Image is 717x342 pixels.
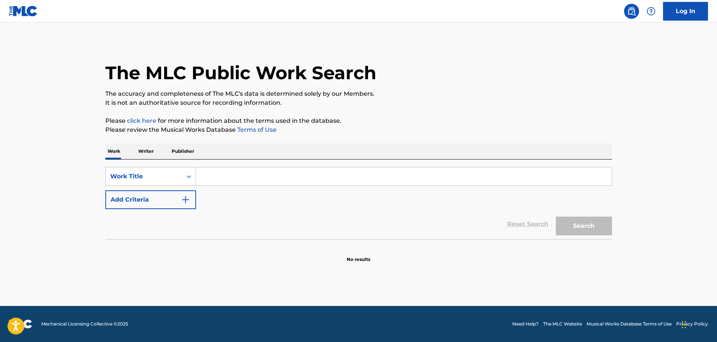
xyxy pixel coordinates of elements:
[105,98,612,107] p: It is not an authoritative source for recording information.
[105,116,612,125] p: Please for more information about the terms used in the database.
[347,247,370,263] p: No results
[41,321,128,327] span: Mechanical Licensing Collective © 2025
[105,89,612,98] p: The accuracy and completeness of The MLC's data is determined solely by our Members.
[127,117,156,124] a: click here
[663,2,708,21] a: Log In
[644,4,659,19] div: Help
[680,306,717,342] iframe: Chat Widget
[105,143,123,159] p: Work
[647,7,656,16] img: help
[105,62,376,84] h1: The MLC Public Work Search
[682,313,686,336] div: Drag
[627,7,636,16] img: search
[624,4,639,19] a: Public Search
[136,143,156,159] p: Writer
[169,143,196,159] p: Publisher
[9,319,32,328] img: logo
[587,321,672,327] a: Musical Works Database Terms of Use
[236,126,277,133] a: Terms of Use
[105,190,196,209] button: Add Criteria
[512,321,539,327] a: Need Help?
[105,125,612,134] p: Please review the Musical Works Database
[110,172,178,181] div: Work Title
[181,195,190,204] img: 9d2ae6d4665cec9f34b9.svg
[105,167,612,239] form: Search Form
[543,321,582,327] a: The MLC Website
[9,6,38,17] img: MLC Logo
[676,321,708,327] a: Privacy Policy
